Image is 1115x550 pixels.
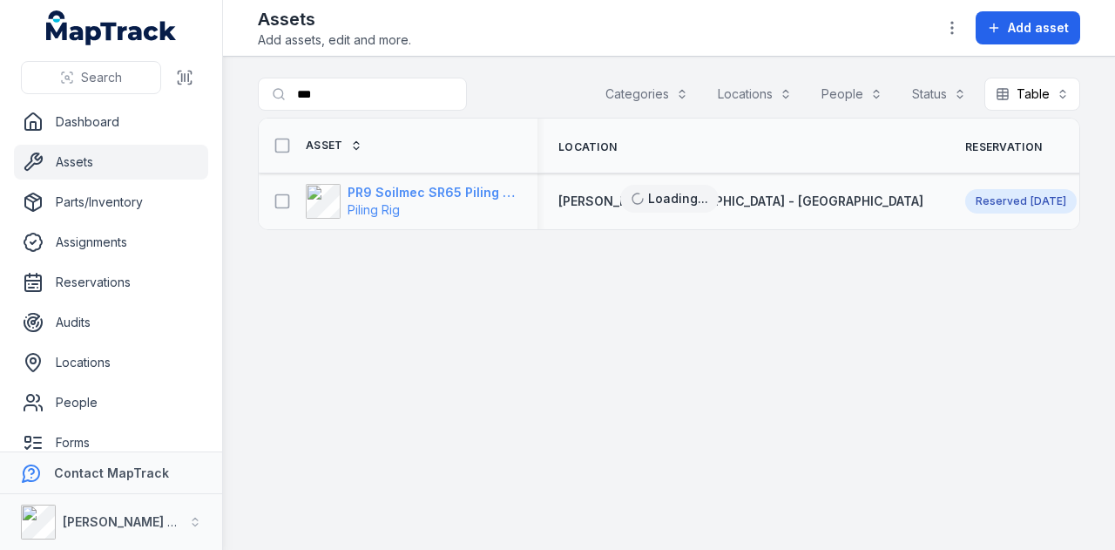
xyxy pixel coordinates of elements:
a: Forms [14,425,208,460]
a: Assets [14,145,208,180]
div: Reserved [965,189,1077,214]
a: Dashboard [14,105,208,139]
a: Asset [306,139,362,153]
strong: PR9 Soilmec SR65 Piling Rig [348,184,517,201]
h2: Assets [258,7,411,31]
button: People [810,78,894,111]
span: Piling Rig [348,202,400,217]
a: [PERSON_NAME][GEOGRAPHIC_DATA] - [GEOGRAPHIC_DATA] [558,193,923,210]
button: Search [21,61,161,94]
strong: [PERSON_NAME] Group [63,514,206,529]
a: Parts/Inventory [14,185,208,220]
span: Reservation [965,140,1042,154]
a: Reserved[DATE] [965,189,1077,214]
button: Status [901,78,977,111]
button: Table [984,78,1080,111]
time: 08/10/2025, 12:00:00 am [1031,194,1066,208]
span: [DATE] [1031,194,1066,207]
a: MapTrack [46,10,177,45]
button: Categories [594,78,699,111]
span: Search [81,69,122,86]
span: Add assets, edit and more. [258,31,411,49]
a: People [14,385,208,420]
span: Location [558,140,617,154]
a: Reservations [14,265,208,300]
strong: Contact MapTrack [54,465,169,480]
span: Add asset [1008,19,1069,37]
button: Locations [706,78,803,111]
a: PR9 Soilmec SR65 Piling RigPiling Rig [306,184,517,219]
a: Audits [14,305,208,340]
a: Locations [14,345,208,380]
span: Asset [306,139,343,153]
span: [PERSON_NAME][GEOGRAPHIC_DATA] - [GEOGRAPHIC_DATA] [558,194,923,208]
a: Assignments [14,225,208,260]
button: Add asset [976,11,1080,44]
